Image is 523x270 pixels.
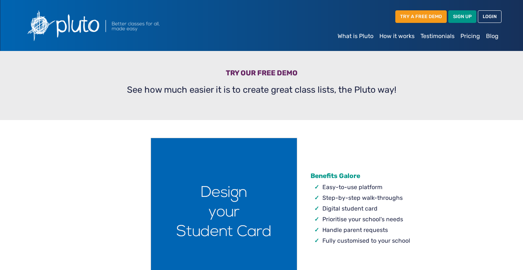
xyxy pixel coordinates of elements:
a: How it works [376,29,418,44]
a: What is Pluto [335,29,376,44]
h3: Try our free demo [26,69,497,80]
a: Testimonials [418,29,457,44]
p: See how much easier it is to create great class lists, the Pluto way! [26,83,497,96]
li: Fully customised to your school [322,236,410,245]
li: Easy-to-use platform [322,183,410,192]
li: Handle parent requests [322,226,410,235]
a: Pricing [457,29,483,44]
h4: Benefits Galore [311,172,410,180]
li: Digital student card [322,204,410,213]
a: TRY A FREE DEMO [395,10,447,23]
a: LOGIN [478,10,502,23]
a: Blog [483,29,502,44]
li: Prioritise your school's needs [322,215,410,224]
li: Step-by-step walk-throughs [322,194,410,202]
a: SIGN UP [448,10,476,23]
img: Pluto logo with the text Better classes for all, made easy [22,6,200,45]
